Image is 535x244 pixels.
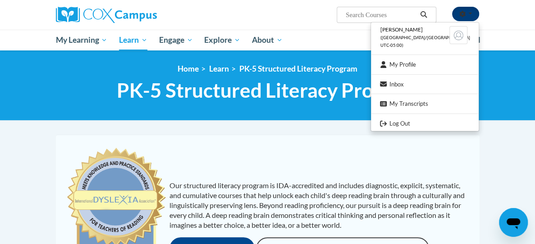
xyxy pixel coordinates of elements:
span: Learn [119,35,147,45]
a: Explore [198,30,246,50]
span: My Learning [55,35,107,45]
input: Search Courses [345,9,417,20]
img: Learner Profile Avatar [449,26,467,44]
div: Main menu [49,30,486,50]
iframe: Button to launch messaging window [499,208,528,237]
a: About [246,30,288,50]
a: Logout [371,118,479,129]
a: Learn [113,30,153,50]
button: Account Settings [452,7,479,21]
img: Cox Campus [56,7,157,23]
span: [PERSON_NAME] [380,26,422,33]
a: Inbox [371,79,479,90]
a: PK-5 Structured Literacy Program [239,64,357,73]
p: Our structured literacy program is IDA-accredited and includes diagnostic, explicit, systematic, ... [169,181,471,230]
button: Search [417,9,430,20]
a: Learn [209,64,229,73]
a: My Transcripts [371,98,479,109]
span: Explore [204,35,240,45]
a: My Learning [50,30,114,50]
a: Engage [153,30,199,50]
a: Home [178,64,199,73]
a: My Profile [371,59,479,70]
span: ([GEOGRAPHIC_DATA]/[GEOGRAPHIC_DATA] UTC-05:00) [380,35,470,48]
span: About [252,35,283,45]
a: Cox Campus [56,7,188,23]
span: PK-5 Structured Literacy Program [117,78,418,102]
span: Engage [159,35,193,45]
